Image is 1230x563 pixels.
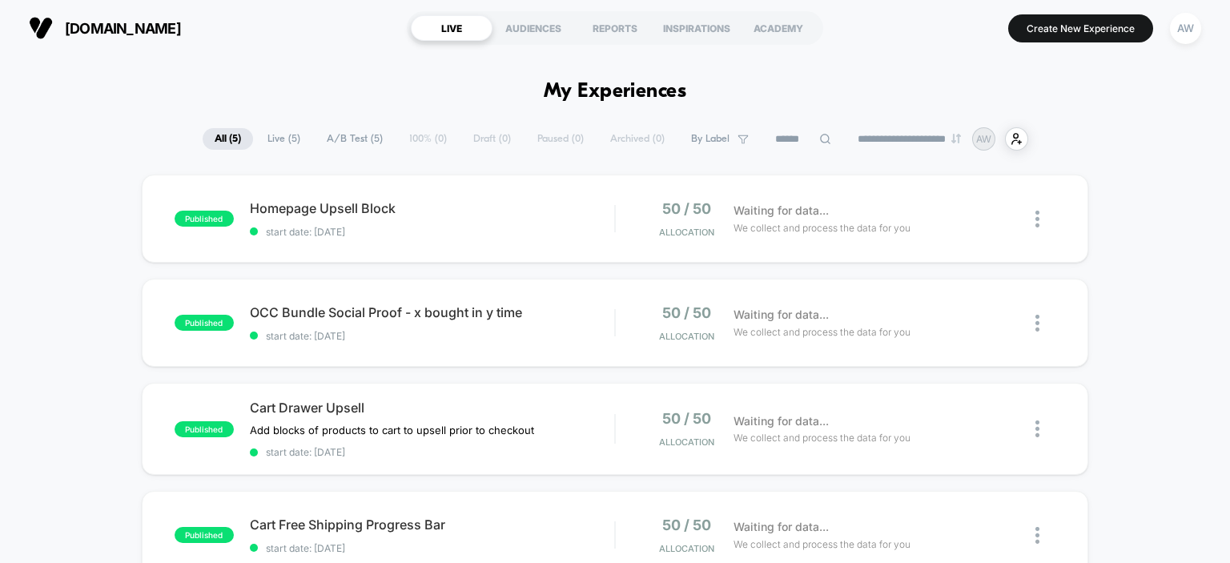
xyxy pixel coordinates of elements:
[411,15,492,41] div: LIVE
[24,15,186,41] button: [DOMAIN_NAME]
[65,20,181,37] span: [DOMAIN_NAME]
[250,517,615,533] span: Cart Free Shipping Progress Bar
[29,16,53,40] img: Visually logo
[255,128,312,150] span: Live ( 5 )
[1170,13,1201,44] div: AW
[734,202,829,219] span: Waiting for data...
[738,15,819,41] div: ACADEMY
[250,400,615,416] span: Cart Drawer Upsell
[574,15,656,41] div: REPORTS
[250,200,615,216] span: Homepage Upsell Block
[175,211,234,227] span: published
[734,220,910,235] span: We collect and process the data for you
[1035,420,1039,437] img: close
[734,324,910,340] span: We collect and process the data for you
[662,304,711,321] span: 50 / 50
[734,518,829,536] span: Waiting for data...
[734,537,910,552] span: We collect and process the data for you
[203,128,253,150] span: All ( 5 )
[951,134,961,143] img: end
[315,128,395,150] span: A/B Test ( 5 )
[250,330,615,342] span: start date: [DATE]
[1035,211,1039,227] img: close
[691,133,730,145] span: By Label
[175,421,234,437] span: published
[250,542,615,554] span: start date: [DATE]
[662,410,711,427] span: 50 / 50
[659,331,714,342] span: Allocation
[656,15,738,41] div: INSPIRATIONS
[662,517,711,533] span: 50 / 50
[976,133,991,145] p: AW
[662,200,711,217] span: 50 / 50
[659,436,714,448] span: Allocation
[734,412,829,430] span: Waiting for data...
[250,446,615,458] span: start date: [DATE]
[175,527,234,543] span: published
[250,226,615,238] span: start date: [DATE]
[175,315,234,331] span: published
[1035,315,1039,332] img: close
[734,306,829,324] span: Waiting for data...
[659,227,714,238] span: Allocation
[1035,527,1039,544] img: close
[734,430,910,445] span: We collect and process the data for you
[659,543,714,554] span: Allocation
[1008,14,1153,42] button: Create New Experience
[544,80,687,103] h1: My Experiences
[1165,12,1206,45] button: AW
[250,304,615,320] span: OCC Bundle Social Proof - x bought in y time
[492,15,574,41] div: AUDIENCES
[250,424,534,436] span: Add blocks of products to cart to upsell prior to checkout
